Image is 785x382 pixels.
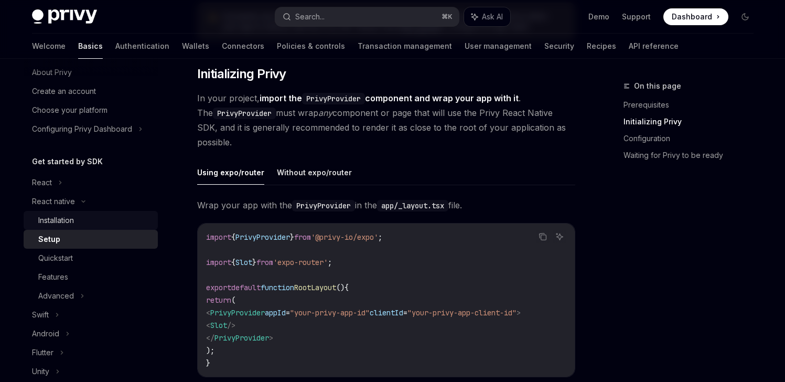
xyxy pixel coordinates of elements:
[222,34,264,59] a: Connectors
[206,258,231,267] span: import
[231,232,235,242] span: {
[24,230,158,249] a: Setup
[377,200,448,211] code: app/_layout.tsx
[370,308,403,317] span: clientId
[318,108,332,118] em: any
[482,12,503,22] span: Ask AI
[623,97,762,113] a: Prerequisites
[206,346,214,355] span: );
[629,34,679,59] a: API reference
[197,198,575,213] span: Wrap your app with the in the file.
[231,283,261,292] span: default
[115,34,169,59] a: Authentication
[311,232,378,242] span: '@privy-io/expo'
[32,327,59,340] div: Android
[544,34,574,59] a: Security
[407,308,517,317] span: "your-privy-app-client-id"
[260,93,519,103] strong: import the component and wrap your app with it
[275,7,459,26] button: Search...⌘K
[292,200,355,211] code: PrivyProvider
[206,308,210,317] span: <
[206,232,231,242] span: import
[78,34,103,59] a: Basics
[256,258,273,267] span: from
[663,8,728,25] a: Dashboard
[32,309,49,321] div: Swift
[672,12,712,22] span: Dashboard
[231,258,235,267] span: {
[24,211,158,230] a: Installation
[210,321,227,330] span: Slot
[295,10,325,23] div: Search...
[38,271,68,283] div: Features
[213,108,276,119] code: PrivyProvider
[197,160,264,185] button: Using expo/router
[442,13,453,21] span: ⌘ K
[210,308,265,317] span: PrivyProvider
[32,9,97,24] img: dark logo
[273,258,328,267] span: 'expo-router'
[587,34,616,59] a: Recipes
[302,93,365,104] code: PrivyProvider
[634,80,681,92] span: On this page
[553,230,566,243] button: Ask AI
[24,101,158,120] a: Choose your platform
[38,233,60,246] div: Setup
[32,346,53,359] div: Flutter
[206,295,231,305] span: return
[32,365,49,378] div: Unity
[378,232,382,242] span: ;
[358,34,452,59] a: Transaction management
[197,66,286,82] span: Initializing Privy
[206,321,210,330] span: <
[294,232,311,242] span: from
[737,8,754,25] button: Toggle dark mode
[206,358,210,368] span: }
[623,113,762,130] a: Initializing Privy
[336,283,345,292] span: ()
[24,249,158,268] a: Quickstart
[231,295,235,305] span: (
[214,333,269,343] span: PrivyProvider
[623,147,762,164] a: Waiting for Privy to be ready
[588,12,609,22] a: Demo
[235,232,290,242] span: PrivyProvider
[328,258,332,267] span: ;
[290,232,294,242] span: }
[32,155,103,168] h5: Get started by SDK
[261,283,294,292] span: function
[517,308,521,317] span: >
[294,283,336,292] span: RootLayout
[206,283,231,292] span: export
[286,308,290,317] span: =
[464,7,510,26] button: Ask AI
[227,321,235,330] span: />
[345,283,349,292] span: {
[465,34,532,59] a: User management
[252,258,256,267] span: }
[623,130,762,147] a: Configuration
[265,308,286,317] span: appId
[32,104,107,116] div: Choose your platform
[403,308,407,317] span: =
[622,12,651,22] a: Support
[24,82,158,101] a: Create an account
[32,85,96,98] div: Create an account
[206,333,214,343] span: </
[197,91,575,150] span: In your project, . The must wrap component or page that will use the Privy React Native SDK, and ...
[24,268,158,286] a: Features
[290,308,370,317] span: "your-privy-app-id"
[38,214,74,227] div: Installation
[32,176,52,189] div: React
[32,195,75,208] div: React native
[182,34,209,59] a: Wallets
[32,123,132,135] div: Configuring Privy Dashboard
[38,290,74,302] div: Advanced
[277,34,345,59] a: Policies & controls
[32,34,66,59] a: Welcome
[277,160,352,185] button: Without expo/router
[536,230,550,243] button: Copy the contents from the code block
[269,333,273,343] span: >
[235,258,252,267] span: Slot
[38,252,73,264] div: Quickstart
